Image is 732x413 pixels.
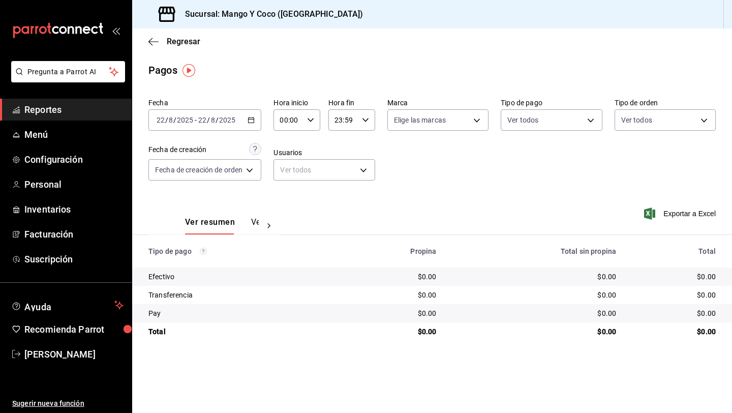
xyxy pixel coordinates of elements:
[27,67,109,77] span: Pregunta a Parrot AI
[621,115,652,125] span: Ver todos
[452,327,616,337] div: $0.00
[632,308,716,318] div: $0.00
[173,116,176,124] span: /
[148,308,331,318] div: Pay
[328,99,375,106] label: Hora fin
[24,178,124,191] span: Personal
[347,247,437,255] div: Propina
[394,115,446,125] span: Elige las marcas
[195,116,197,124] span: -
[24,202,124,216] span: Inventarios
[219,116,236,124] input: ----
[273,149,375,156] label: Usuarios
[273,99,320,106] label: Hora inicio
[24,153,124,166] span: Configuración
[182,64,195,77] img: Tooltip marker
[7,74,125,84] a: Pregunta a Parrot AI
[148,247,331,255] div: Tipo de pago
[452,290,616,300] div: $0.00
[24,322,124,336] span: Recomienda Parrot
[24,252,124,266] span: Suscripción
[632,247,716,255] div: Total
[148,37,200,46] button: Regresar
[452,247,616,255] div: Total sin propina
[148,272,331,282] div: Efectivo
[185,217,235,234] button: Ver resumen
[148,327,331,337] div: Total
[501,99,602,106] label: Tipo de pago
[251,217,289,234] button: Ver pagos
[632,290,716,300] div: $0.00
[198,116,207,124] input: --
[632,327,716,337] div: $0.00
[24,128,124,141] span: Menú
[176,116,194,124] input: ----
[347,327,437,337] div: $0.00
[148,63,177,78] div: Pagos
[24,227,124,241] span: Facturación
[148,290,331,300] div: Transferencia
[155,165,242,175] span: Fecha de creación de orden
[24,103,124,116] span: Reportes
[646,208,716,220] button: Exportar a Excel
[216,116,219,124] span: /
[12,398,124,409] span: Sugerir nueva función
[11,61,125,82] button: Pregunta a Parrot AI
[452,272,616,282] div: $0.00
[165,116,168,124] span: /
[273,159,375,181] div: Ver todos
[347,290,437,300] div: $0.00
[387,99,489,106] label: Marca
[210,116,216,124] input: --
[148,99,261,106] label: Fecha
[148,144,206,155] div: Fecha de creación
[24,347,124,361] span: [PERSON_NAME]
[507,115,538,125] span: Ver todos
[452,308,616,318] div: $0.00
[112,26,120,35] button: open_drawer_menu
[347,272,437,282] div: $0.00
[632,272,716,282] div: $0.00
[615,99,716,106] label: Tipo de orden
[168,116,173,124] input: --
[200,248,207,255] svg: Los pagos realizados con Pay y otras terminales son montos brutos.
[156,116,165,124] input: --
[185,217,259,234] div: navigation tabs
[167,37,200,46] span: Regresar
[24,299,110,311] span: Ayuda
[347,308,437,318] div: $0.00
[207,116,210,124] span: /
[177,8,363,20] h3: Sucursal: Mango Y Coco ([GEOGRAPHIC_DATA])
